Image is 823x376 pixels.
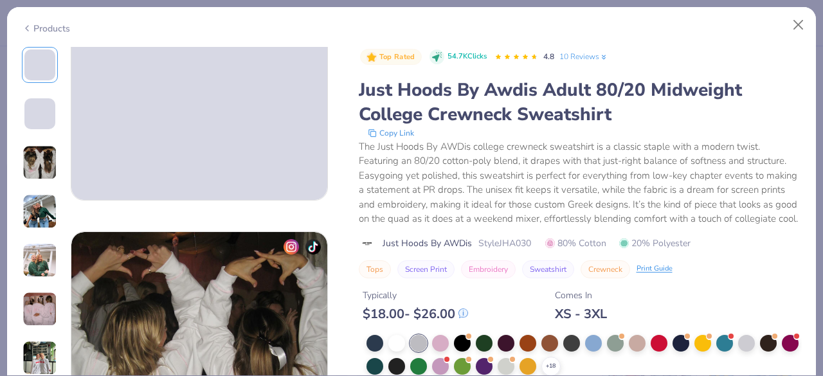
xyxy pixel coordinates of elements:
button: Sweatshirt [522,260,574,278]
button: Badge Button [360,49,422,66]
button: Screen Print [397,260,455,278]
button: copy to clipboard [364,127,418,139]
span: + 18 [546,362,556,371]
span: Just Hoods By AWDis [383,237,472,250]
div: Print Guide [637,264,673,274]
div: Comes In [555,289,607,302]
img: User generated content [23,292,57,327]
div: XS - 3XL [555,306,607,322]
img: insta-icon.png [284,239,299,255]
button: Close [786,13,811,37]
img: brand logo [359,238,376,249]
img: User generated content [23,145,57,180]
img: tiktok-icon.png [305,239,321,255]
div: Typically [363,289,468,302]
div: 4.8 Stars [494,47,538,67]
span: 80% Cotton [545,237,606,250]
img: User generated content [23,341,57,375]
button: Crewneck [581,260,630,278]
div: Just Hoods By Awdis Adult 80/20 Midweight College Crewneck Sweatshirt [359,78,802,127]
div: The Just Hoods By AWDis college crewneck sweatshirt is a classic staple with a modern twist. Feat... [359,139,802,226]
span: Top Rated [379,53,415,60]
span: 20% Polyester [619,237,691,250]
a: 10 Reviews [559,51,608,62]
img: Top Rated sort [366,52,377,62]
img: User generated content [23,243,57,278]
span: 54.7K Clicks [448,51,487,62]
button: Tops [359,260,391,278]
div: Products [22,22,70,35]
div: $ 18.00 - $ 26.00 [363,306,468,322]
span: Style JHA030 [478,237,531,250]
img: User generated content [23,194,57,229]
button: Embroidery [461,260,516,278]
span: 4.8 [543,51,554,62]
